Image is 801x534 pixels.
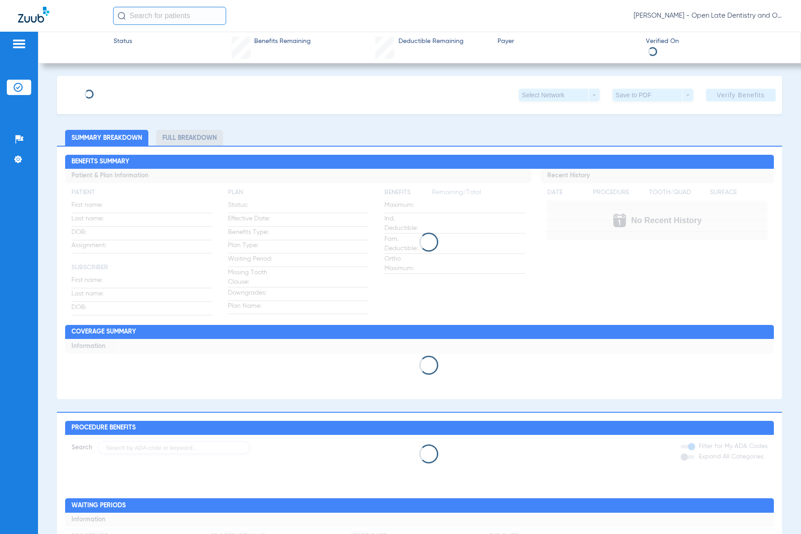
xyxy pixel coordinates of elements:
span: Benefits Remaining [254,37,311,46]
h2: Coverage Summary [65,325,774,339]
span: Deductible Remaining [398,37,464,46]
li: Summary Breakdown [65,130,148,146]
span: [PERSON_NAME] - Open Late Dentistry and Orthodontics [634,11,783,20]
h2: Waiting Periods [65,498,774,513]
img: Zuub Logo [18,7,49,23]
h2: Procedure Benefits [65,421,774,435]
li: Full Breakdown [156,130,223,146]
span: Verified On [646,37,786,46]
img: Search Icon [118,12,126,20]
img: hamburger-icon [12,38,26,49]
input: Search for patients [113,7,226,25]
span: Payer [498,37,638,46]
span: Status [114,37,132,46]
h2: Benefits Summary [65,155,774,169]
